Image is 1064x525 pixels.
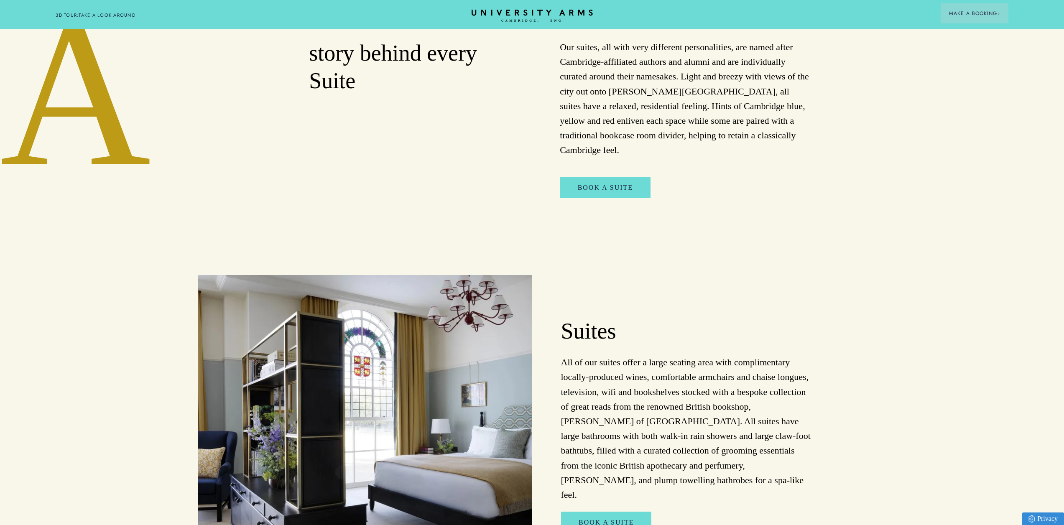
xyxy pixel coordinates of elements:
[56,12,135,19] a: 3D TOUR:TAKE A LOOK AROUND
[561,355,811,502] p: All of our suites offer a large seating area with complimentary locally-produced wines, comfortab...
[560,40,811,158] p: Our suites, all with very different personalities, are named after Cambridge-affiliated authors a...
[560,177,651,199] a: Book a Suite
[997,12,1000,15] img: Arrow icon
[309,40,504,95] h2: story behind every Suite
[1028,515,1035,522] img: Privacy
[949,10,1000,17] span: Make a Booking
[941,3,1008,23] button: Make a BookingArrow icon
[472,10,593,23] a: Home
[1022,512,1064,525] a: Privacy
[561,318,811,345] h2: Suites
